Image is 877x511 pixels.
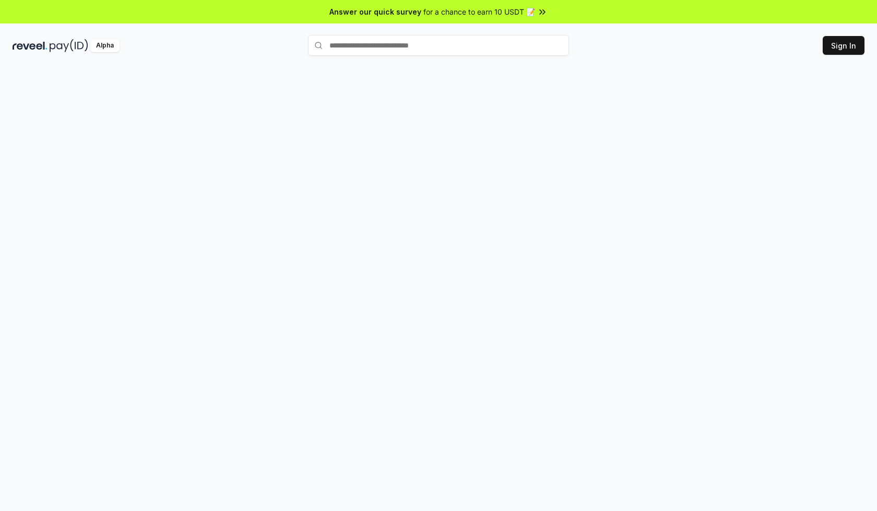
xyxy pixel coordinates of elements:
[50,39,88,52] img: pay_id
[823,36,864,55] button: Sign In
[329,6,421,17] span: Answer our quick survey
[90,39,120,52] div: Alpha
[13,39,48,52] img: reveel_dark
[423,6,535,17] span: for a chance to earn 10 USDT 📝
